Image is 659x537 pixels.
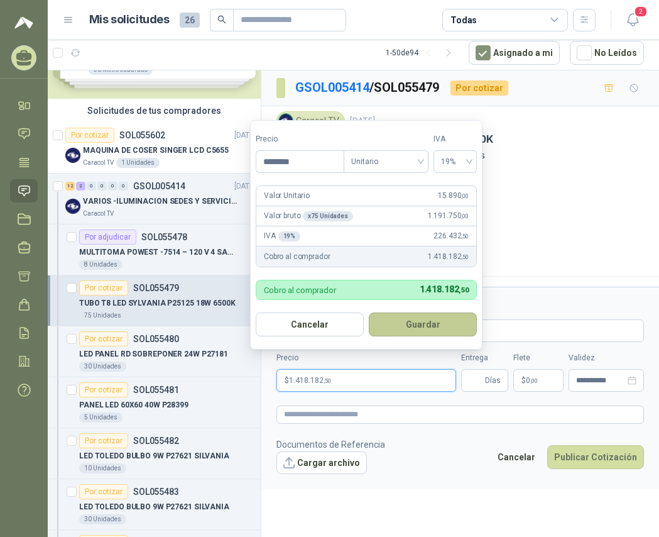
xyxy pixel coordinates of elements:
span: ,00 [461,213,469,219]
img: Company Logo [279,114,293,128]
span: ,50 [461,233,469,240]
span: 1.418.182 [428,251,469,263]
p: LED TOLEDO BULBO 9W P27621 SILVANIA [79,450,229,462]
span: ,00 [461,192,469,199]
a: Por cotizarSOL055481PANEL LED 60X60 40W P283995 Unidades [48,377,261,428]
p: LED TOLEDO BULBO 9W P27621 SILVANIA [79,501,229,513]
div: 10 Unidades [79,463,126,473]
p: PANEL LED 60X60 40W P28399 [79,399,188,411]
div: Por cotizar [79,280,128,296]
button: Guardar [369,313,477,336]
div: 75 Unidades [79,311,126,321]
div: Caracol TV [276,111,345,130]
img: Company Logo [65,199,80,214]
p: SOL055481 [133,385,179,394]
a: GSOL005414 [295,80,369,95]
p: Condición de pago [415,172,654,181]
p: [DATE] [350,115,375,127]
p: GSOL005414 [133,182,185,191]
label: Flete [513,352,564,364]
div: x 75 Unidades [303,211,352,221]
a: Por adjudicarSOL055478MULTITOMA POWEST -7514 – 120 V 4 SALIDAS8 Unidades [48,224,261,275]
div: Por cotizar [79,484,128,499]
p: Crédito 30 días [415,181,654,192]
p: IVA [264,230,300,242]
button: 2 [621,9,644,31]
a: 12 2 0 0 0 0 GSOL005414[DATE] Company LogoVARIOS -ILUMINACION SEDES Y SERVICIOSCaracol TV [65,179,258,219]
p: Caracol TV [83,209,114,219]
div: 30 Unidades [79,362,126,372]
span: 1.191.750 [428,210,469,222]
a: Por cotizarSOL055480LED PANEL RD SOBREPONER 24W P2718130 Unidades [48,326,261,377]
div: Solicitudes de tus compradores [48,99,261,123]
label: Validez [569,352,644,364]
span: 1.418.182 [289,377,331,384]
span: 0 [526,377,538,384]
div: 19 % [278,231,301,241]
p: / SOL055479 [295,78,440,97]
p: SOL055482 [133,436,179,445]
span: ,00 [530,377,538,384]
p: Valor Unitario [264,190,310,202]
p: TUBO T8 LED SYLVANIA P25125 18W 6500K [79,297,236,309]
p: SOL055479 [133,284,179,292]
p: Cobro al comprador [264,251,330,263]
div: 0 [119,182,128,191]
p: $ 0,00 [513,369,564,392]
div: Por cotizar [79,433,128,448]
span: Días [485,370,501,391]
span: 226.432 [433,230,469,242]
span: ,50 [461,253,469,260]
span: search [217,15,226,24]
div: 0 [87,182,96,191]
div: 30 Unidades [79,514,126,524]
h1: Mis solicitudes [89,11,170,29]
a: Por cotizarSOL055482LED TOLEDO BULBO 9W P27621 SILVANIA10 Unidades [48,428,261,479]
p: Cobro al comprador [264,286,336,294]
span: 2 [634,6,648,18]
p: Caracol TV [83,158,114,168]
div: 8 Unidades [79,260,123,270]
div: Por cotizar [79,382,128,397]
span: $ [521,377,526,384]
label: Precio [256,133,344,145]
span: 19% [441,152,469,171]
p: MAQUINA DE COSER SINGER LCD C5655 [83,145,229,157]
span: 15.890 [438,190,469,202]
p: VARIOS -ILUMINACION SEDES Y SERVICIOS [83,196,239,208]
span: 1.418.182 [420,284,469,294]
div: 1 - 50 de 94 [386,43,459,63]
div: Todas [450,13,477,27]
p: [DATE] [234,180,256,192]
a: Por cotizarSOL055479TUBO T8 LED SYLVANIA P25125 18W 6500K75 Unidades [48,275,261,326]
p: [DATE] [234,130,256,141]
div: Por cotizar [450,80,508,96]
p: Valor bruto [264,210,353,222]
a: Por cotizarSOL055602[DATE] Company LogoMAQUINA DE COSER SINGER LCD C5655Caracol TV1 Unidades [48,123,261,174]
div: 5 Unidades [79,412,123,423]
button: Publicar Cotización [547,445,644,469]
p: SOL055483 [133,487,179,496]
div: 12 [65,182,75,191]
img: Logo peakr [14,15,33,30]
p: LED PANEL RD SOBREPONER 24W P27181 [79,348,228,360]
p: MULTITOMA POWEST -7514 – 120 V 4 SALIDAS [79,246,236,258]
div: 2 [76,182,85,191]
div: Por cotizar [79,331,128,346]
div: 1 Unidades [116,158,160,168]
label: Precio [276,352,456,364]
img: Company Logo [65,148,80,163]
span: 26 [180,13,200,28]
p: SOL055478 [141,233,187,241]
button: No Leídos [570,41,644,65]
button: Cancelar [491,445,542,469]
div: 0 [108,182,117,191]
a: Por cotizarSOL055483LED TOLEDO BULBO 9W P27621 SILVANIA30 Unidades [48,479,261,530]
div: Por cotizar [65,128,114,143]
label: Entrega [461,352,508,364]
span: ,50 [459,286,469,294]
div: 0 [97,182,107,191]
p: SOL055602 [119,131,165,140]
p: $1.418.182,50 [276,369,456,392]
p: SOL055480 [133,335,179,343]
